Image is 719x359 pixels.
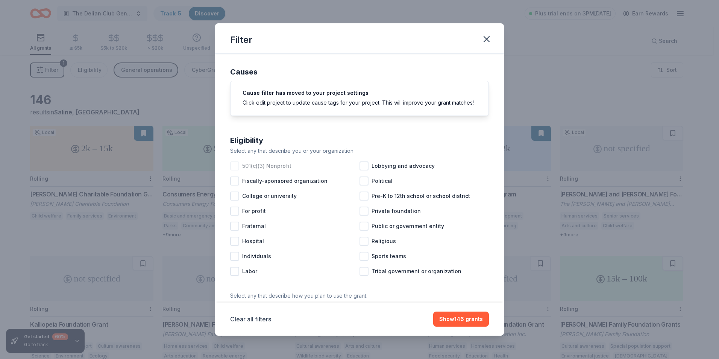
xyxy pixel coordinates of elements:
span: Public or government entity [372,222,444,231]
span: Hospital [242,237,264,246]
div: Select any that describe you or your organization. [230,146,489,155]
div: Select any that describe how you plan to use the grant. [230,291,489,300]
span: Labor [242,267,257,276]
span: Political [372,176,393,186]
span: 501(c)(3) Nonprofit [242,161,291,170]
span: Pre-K to 12th school or school district [372,192,470,201]
span: Sports teams [372,252,406,261]
span: Tribal government or organization [372,267,461,276]
button: Clear all filters [230,315,271,324]
span: Fiscally-sponsored organization [242,176,328,186]
div: Eligibility [230,134,489,146]
span: Lobbying and advocacy [372,161,435,170]
h5: Cause filter has moved to your project settings [243,90,476,96]
span: Private foundation [372,207,421,216]
span: College or university [242,192,297,201]
span: Individuals [242,252,271,261]
span: For profit [242,207,266,216]
div: Causes [230,66,489,78]
span: Religious [372,237,396,246]
span: Fraternal [242,222,266,231]
div: Filter [230,34,252,46]
div: Click edit project to update cause tags for your project. This will improve your grant matches! [243,99,476,106]
button: Show146 grants [433,312,489,327]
